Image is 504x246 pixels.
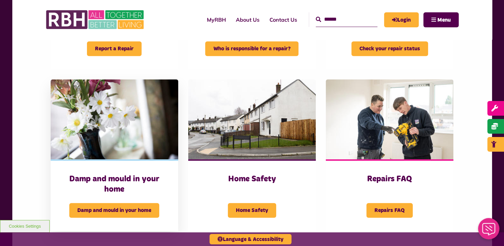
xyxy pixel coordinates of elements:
[384,12,419,27] a: MyRBH
[351,41,428,56] span: Check your repair status
[339,174,440,184] h3: Repairs FAQ
[264,11,302,29] a: Contact Us
[437,17,451,23] span: Menu
[69,203,159,218] span: Damp and mould in your home
[205,41,298,56] span: Who is responsible for a repair?
[51,79,178,159] img: Flowers on window sill
[228,203,276,218] span: Home Safety
[188,79,316,159] img: SAZMEDIA RBH 22FEB24 103
[326,79,453,231] a: Repairs FAQ Repairs FAQ
[46,7,146,33] img: RBH
[64,174,165,195] h3: Damp and mould in your home
[188,79,316,231] a: Home Safety Home Safety
[210,234,291,244] button: Language & Accessibility
[423,12,459,27] button: Navigation
[366,203,413,218] span: Repairs FAQ
[51,79,178,231] a: Damp and mould in your home Damp and mould in your home
[87,41,142,56] span: Report a Repair
[326,79,453,159] img: SAZMEDIA RBH 23FEB2024 77
[202,174,302,184] h3: Home Safety
[474,216,504,246] iframe: Netcall Web Assistant for live chat
[231,11,264,29] a: About Us
[316,12,377,27] input: Search
[202,11,231,29] a: MyRBH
